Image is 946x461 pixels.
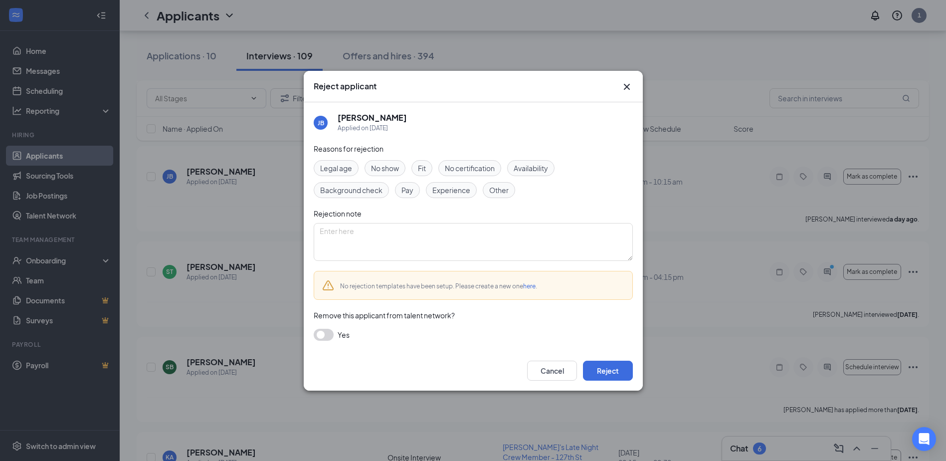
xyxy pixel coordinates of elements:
[314,81,377,92] h3: Reject applicant
[418,163,426,174] span: Fit
[314,311,455,320] span: Remove this applicant from talent network?
[320,163,352,174] span: Legal age
[514,163,548,174] span: Availability
[621,81,633,93] svg: Cross
[338,329,350,341] span: Yes
[314,209,362,218] span: Rejection note
[527,361,577,381] button: Cancel
[489,185,509,196] span: Other
[621,81,633,93] button: Close
[432,185,470,196] span: Experience
[523,282,536,290] a: here
[322,279,334,291] svg: Warning
[340,282,537,290] span: No rejection templates have been setup. Please create a new one .
[583,361,633,381] button: Reject
[371,163,399,174] span: No show
[401,185,413,196] span: Pay
[445,163,495,174] span: No certification
[314,144,383,153] span: Reasons for rejection
[320,185,382,196] span: Background check
[338,112,407,123] h5: [PERSON_NAME]
[317,118,324,127] div: JB
[338,123,407,133] div: Applied on [DATE]
[912,427,936,451] div: Open Intercom Messenger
